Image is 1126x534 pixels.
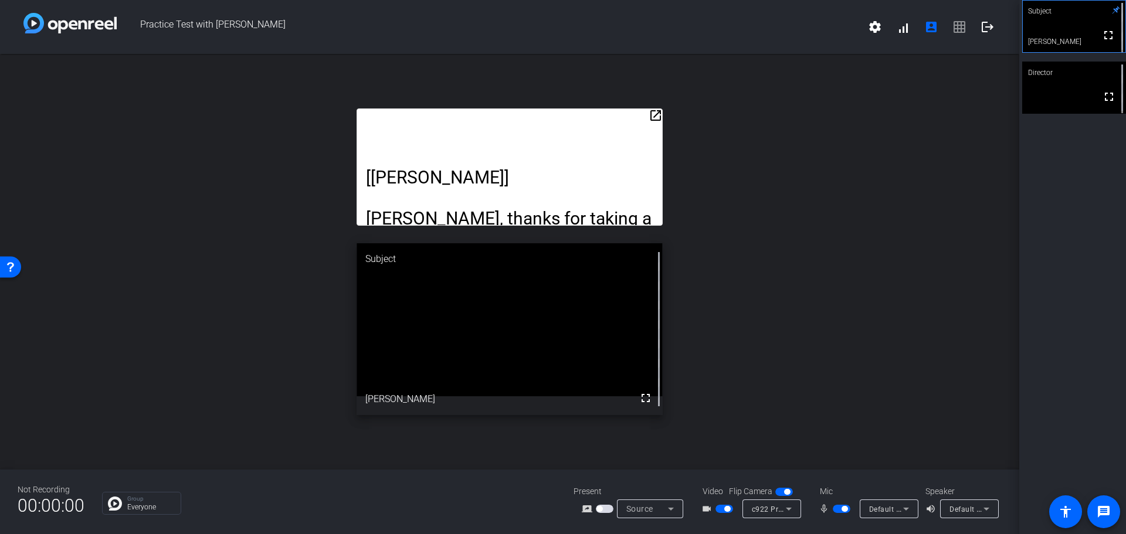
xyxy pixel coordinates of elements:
p: [[PERSON_NAME]] [366,167,653,188]
span: c922 Pro Stream Webcam (046d:085c) [752,504,886,513]
mat-icon: volume_up [925,502,940,516]
span: Default - Headphones (Realtek(R) Audio) [949,504,1088,513]
div: Present [574,485,691,498]
p: [PERSON_NAME], thanks for taking a few minutes to chat with me [DATE]. [366,208,653,249]
button: signal_cellular_alt [889,13,917,41]
span: Flip Camera [729,485,772,498]
div: Subject [357,243,662,275]
mat-icon: open_in_new [649,108,663,123]
mat-icon: fullscreen [1101,28,1115,42]
div: Director [1022,62,1126,84]
div: Speaker [925,485,996,498]
p: Group [127,496,175,502]
mat-icon: settings [868,20,882,34]
img: white-gradient.svg [23,13,117,33]
span: 00:00:00 [18,491,84,520]
p: Everyone [127,504,175,511]
mat-icon: screen_share_outline [582,502,596,516]
mat-icon: fullscreen [1102,90,1116,104]
img: Chat Icon [108,496,122,511]
mat-icon: logout [981,20,995,34]
mat-icon: videocam_outline [701,502,715,516]
div: Not Recording [18,484,84,496]
span: Default - [PERSON_NAME] (Realtek(R) Audio) [869,504,1022,513]
span: Video [703,485,723,498]
mat-icon: account_box [924,20,938,34]
mat-icon: fullscreen [639,391,653,405]
mat-icon: mic_none [819,502,833,516]
span: Practice Test with [PERSON_NAME] [117,13,861,41]
div: Mic [808,485,925,498]
mat-icon: message [1097,505,1111,519]
span: Source [626,504,653,513]
mat-icon: accessibility [1059,505,1073,519]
